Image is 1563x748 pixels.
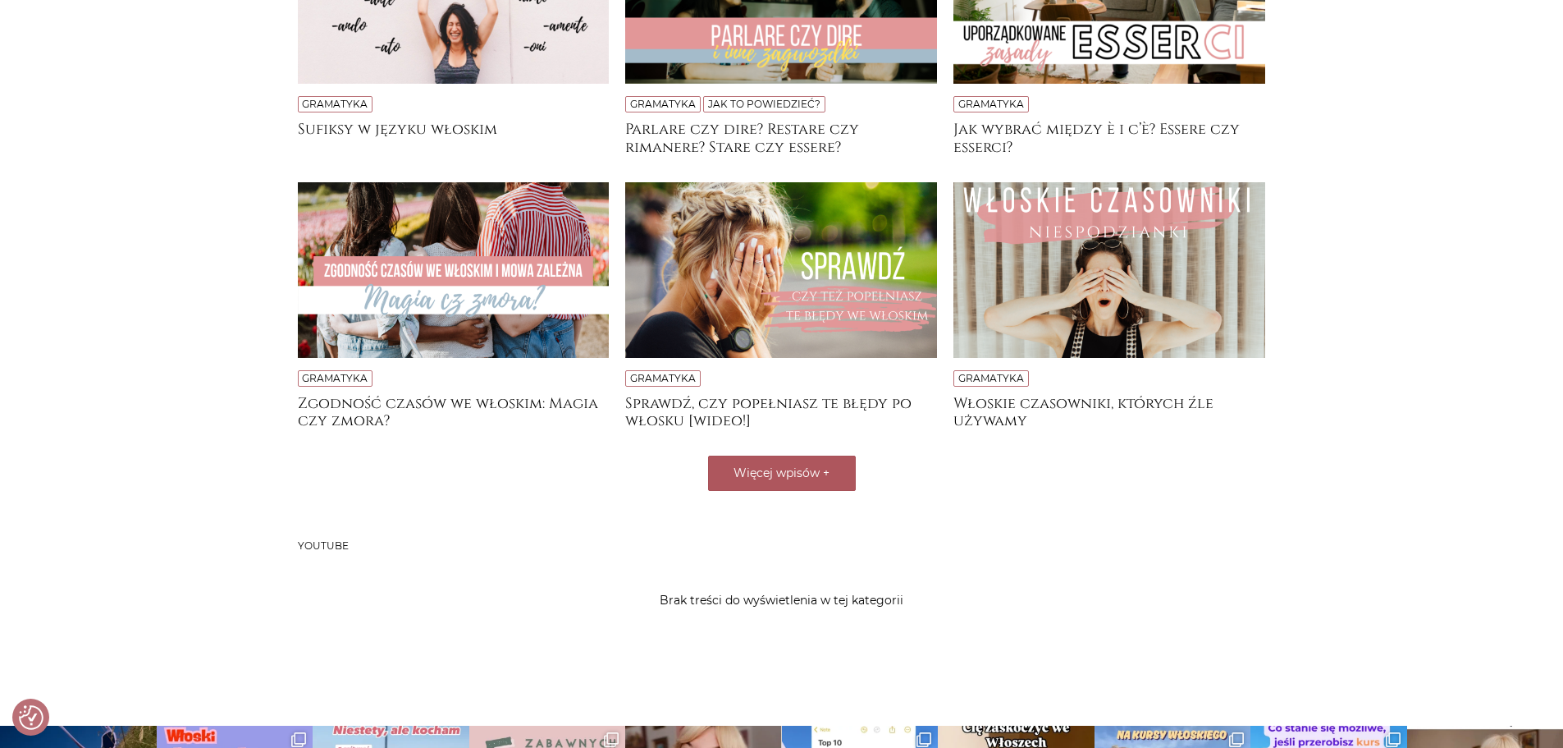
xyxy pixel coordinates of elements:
a: Zgodność czasów we włoskim: Magia czy zmora? [298,395,610,428]
p: Brak treści do wyświetlenia w tej kategorii [298,592,1266,609]
span: + [823,466,829,480]
a: Gramatyka [958,98,1024,110]
a: Gramatyka [958,372,1024,384]
span: Więcej wpisów [734,466,820,480]
button: Więcej wpisów + [708,456,856,491]
button: Preferencje co do zgód [19,705,43,730]
img: Revisit consent button [19,705,43,730]
svg: Clone [604,732,619,747]
h3: Youtube [298,540,1266,552]
svg: Clone [1229,732,1244,747]
svg: Clone [291,732,306,747]
a: Gramatyka [302,372,368,384]
svg: Clone [916,732,931,747]
a: Gramatyka [630,372,696,384]
a: Gramatyka [302,98,368,110]
a: Sufiksy w języku włoskim [298,121,610,154]
a: Jak wybrać między è i c’è? Essere czy esserci? [953,121,1265,154]
a: Parlare czy dire? Restare czy rimanere? Stare czy essere? [625,121,937,154]
svg: Clone [1386,732,1401,747]
a: Sprawdź, czy popełniasz te błędy po włosku [wideo!] [625,395,937,428]
a: Jak to powiedzieć? [708,98,820,110]
a: Włoskie czasowniki, których źle używamy [953,395,1265,428]
a: Gramatyka [630,98,696,110]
